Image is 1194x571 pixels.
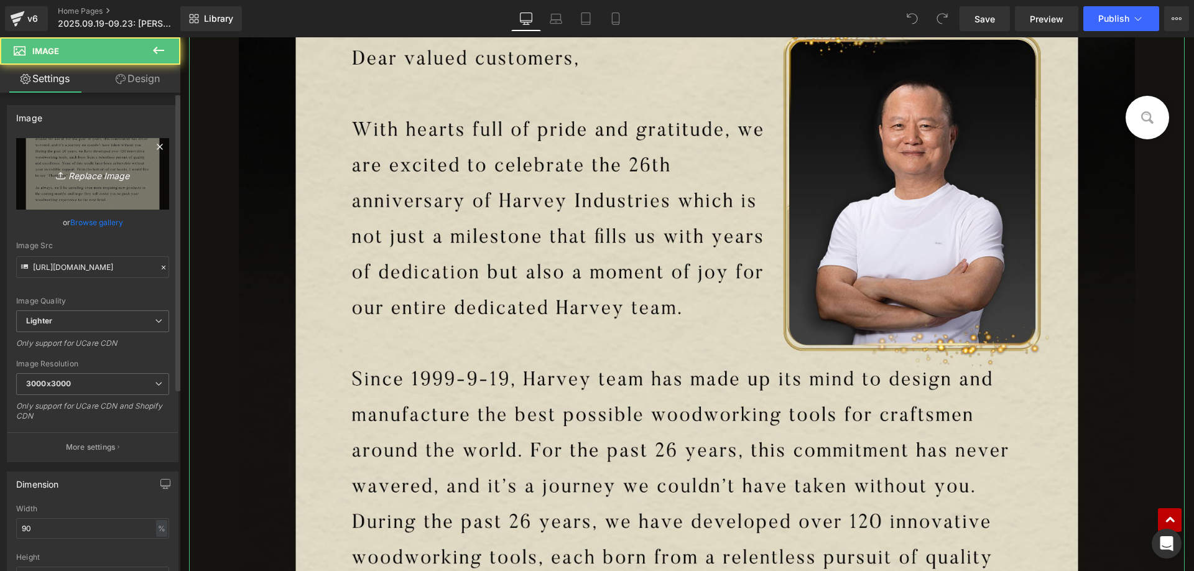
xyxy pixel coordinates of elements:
button: More [1164,6,1189,31]
a: Browse gallery [70,211,123,233]
a: Preview [1015,6,1078,31]
button: More settings [7,432,178,462]
input: Link [16,256,169,278]
div: Width [16,504,169,513]
div: Dimension [16,472,59,490]
div: Image [16,106,42,123]
b: 3000x3000 [26,379,71,388]
div: Image Quality [16,297,169,305]
div: Open Intercom Messenger [1152,529,1182,559]
button: Redo [930,6,955,31]
div: Height [16,553,169,562]
p: More settings [66,442,116,453]
a: Desktop [511,6,541,31]
span: 2025.09.19-09.23: [PERSON_NAME] 26th Anniversary Massive Sale [58,19,177,29]
span: Library [204,13,233,24]
a: Mobile [601,6,631,31]
span: Preview [1030,12,1063,26]
a: v6 [5,6,48,31]
div: or [16,216,169,229]
a: Tablet [571,6,601,31]
span: Save [974,12,995,26]
button: Publish [1083,6,1159,31]
span: Publish [1098,14,1129,24]
span: Image [32,46,59,56]
button: Undo [900,6,925,31]
a: Laptop [541,6,571,31]
b: Lighter [26,316,52,325]
a: Design [93,65,183,93]
a: New Library [180,6,242,31]
input: auto [16,518,169,539]
i: Replace Image [43,166,142,182]
div: Image Src [16,241,169,250]
div: Only support for UCare CDN and Shopify CDN [16,401,169,429]
a: Home Pages [58,6,201,16]
div: Image Resolution [16,360,169,368]
div: v6 [25,11,40,27]
div: Only support for UCare CDN [16,338,169,356]
div: % [156,520,167,537]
